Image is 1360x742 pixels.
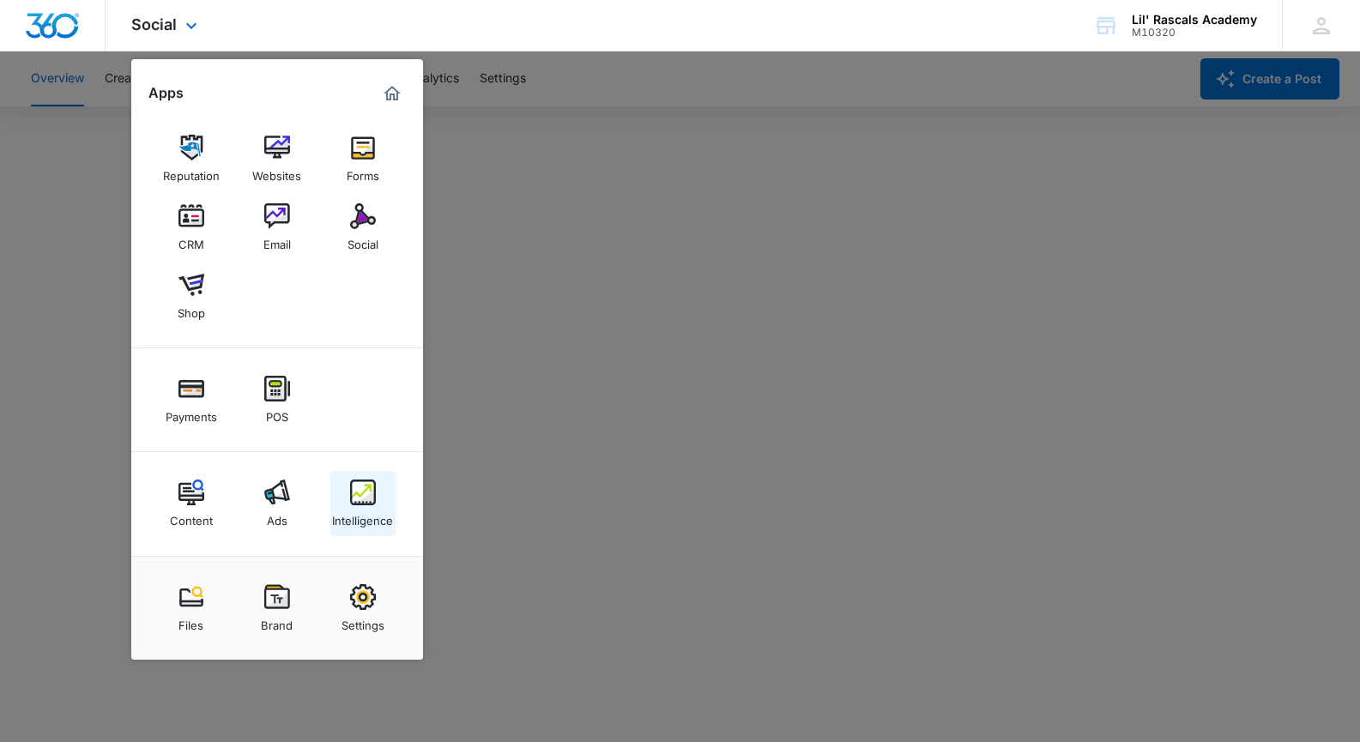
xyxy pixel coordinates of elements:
[263,229,291,251] div: Email
[245,126,310,191] a: Websites
[266,401,288,424] div: POS
[159,471,224,536] a: Content
[178,229,204,251] div: CRM
[131,15,177,33] span: Social
[178,298,205,320] div: Shop
[261,610,293,632] div: Brand
[178,610,203,632] div: Files
[330,126,396,191] a: Forms
[348,229,378,251] div: Social
[245,576,310,641] a: Brand
[245,471,310,536] a: Ads
[159,195,224,260] a: CRM
[342,610,384,632] div: Settings
[245,367,310,432] a: POS
[267,505,287,528] div: Ads
[1132,27,1257,39] div: account id
[166,401,217,424] div: Payments
[332,505,393,528] div: Intelligence
[159,367,224,432] a: Payments
[170,505,213,528] div: Content
[159,263,224,329] a: Shop
[148,85,184,101] h2: Apps
[159,576,224,641] a: Files
[245,195,310,260] a: Email
[330,471,396,536] a: Intelligence
[347,160,379,183] div: Forms
[330,576,396,641] a: Settings
[378,80,406,107] a: Marketing 360® Dashboard
[1132,13,1257,27] div: account name
[252,160,301,183] div: Websites
[163,160,220,183] div: Reputation
[159,126,224,191] a: Reputation
[330,195,396,260] a: Social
